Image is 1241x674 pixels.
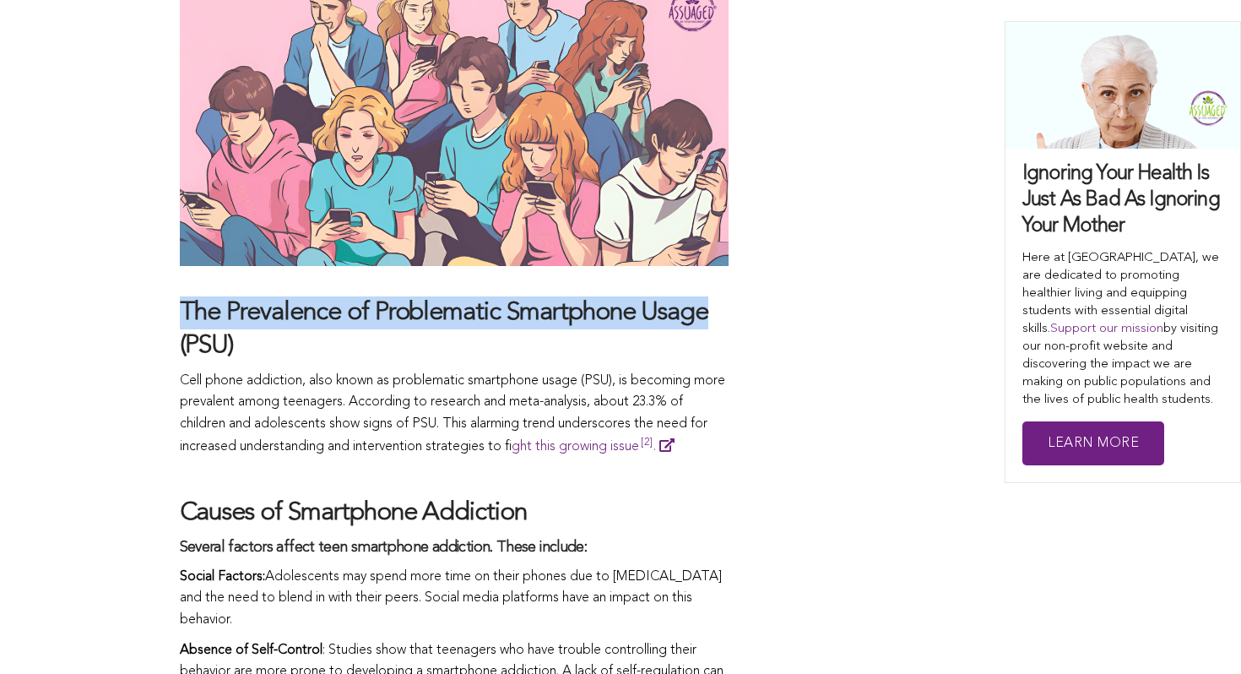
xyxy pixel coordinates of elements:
a: Learn More [1022,421,1164,466]
strong: Social Factors: [180,570,265,584]
p: Cell phone addiction, also known as problematic smartphone usage (PSU), is becoming more prevalen... [180,371,729,459]
p: Adolescents may spend more time on their phones due to [MEDICAL_DATA] and the need to blend in wi... [180,567,729,632]
sup: [2] [641,438,653,456]
h4: Causes of Smartphone Addiction [180,497,729,530]
a: ight this growing issue[2]. [512,440,681,454]
iframe: Chat Widget [1157,593,1241,674]
strong: Absence of Self-Control [180,644,322,657]
h4: The Prevalence of Problematic Smartphone Usage (PSU) [180,296,729,362]
h4: Several factors affect teen smartphone addiction. These include: [180,538,729,557]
